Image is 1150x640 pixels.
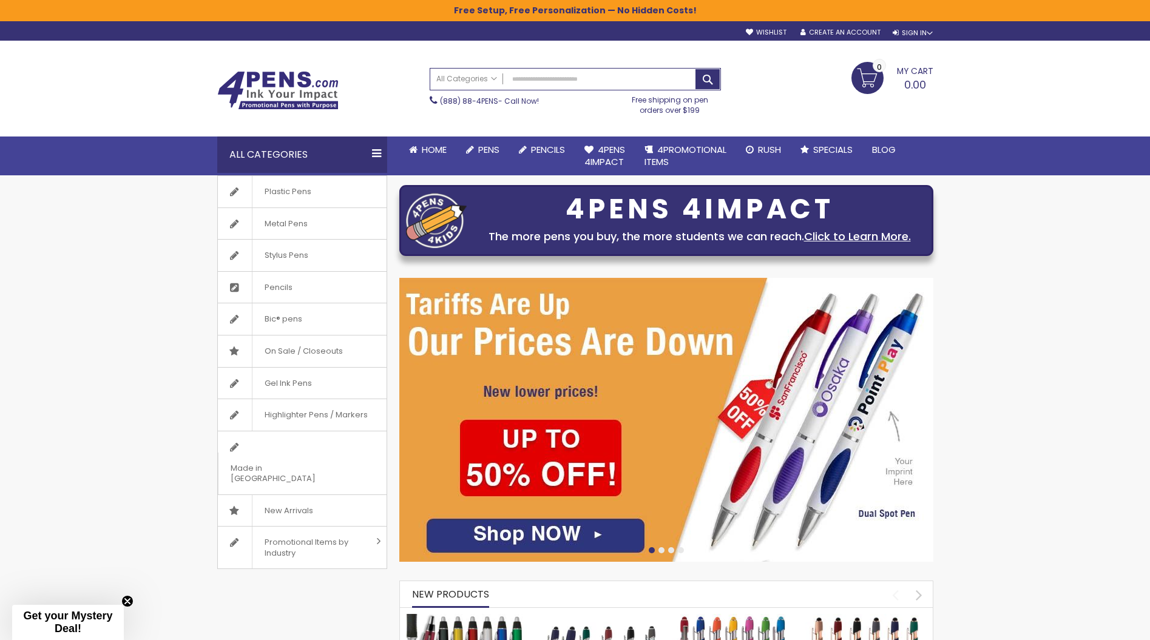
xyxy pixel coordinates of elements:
a: Wishlist [746,28,786,37]
span: 0.00 [904,77,926,92]
a: Create an Account [800,28,881,37]
button: Close teaser [121,595,134,607]
a: Metal Pens [218,208,387,240]
span: Pencils [252,272,305,303]
span: New Arrivals [252,495,325,527]
a: Click to Learn More. [804,229,911,244]
a: Gel Ink Pens [218,368,387,399]
a: Rush [736,136,791,163]
div: Sign In [893,29,933,38]
a: Plastic Pens [218,176,387,207]
span: All Categories [436,74,497,84]
a: Specials [791,136,862,163]
div: 4PENS 4IMPACT [473,197,927,222]
span: Specials [813,143,853,156]
img: 4Pens Custom Pens and Promotional Products [217,71,339,110]
a: Highlighter Pens / Markers [218,399,387,431]
span: Made in [GEOGRAPHIC_DATA] [218,453,356,494]
span: Pens [478,143,499,156]
span: - Call Now! [440,96,539,106]
a: The Barton Custom Pens Special Offer [406,613,527,624]
div: Free shipping on pen orders over $199 [619,90,721,115]
span: Home [422,143,447,156]
span: Pencils [531,143,565,156]
span: 4Pens 4impact [584,143,625,168]
a: Bic® pens [218,303,387,335]
a: 4PROMOTIONALITEMS [635,136,736,176]
a: Pencils [218,272,387,303]
div: next [908,584,930,605]
a: Custom Soft Touch Metal Pen - Stylus Top [539,613,660,624]
span: 0 [877,61,882,73]
span: Get your Mystery Deal! [23,610,112,635]
a: Pencils [509,136,575,163]
span: 4PROMOTIONAL ITEMS [644,143,726,168]
a: (888) 88-4PENS [440,96,498,106]
span: Highlighter Pens / Markers [252,399,380,431]
img: four_pen_logo.png [406,193,467,248]
span: Promotional Items by Industry [252,527,372,568]
a: All Categories [430,69,503,89]
a: On Sale / Closeouts [218,335,387,367]
span: Bic® pens [252,303,314,335]
img: /cheap-promotional-products.html [399,278,933,562]
a: Blog [862,136,905,163]
span: New Products [412,587,489,601]
div: prev [885,584,906,605]
a: Promotional Items by Industry [218,527,387,568]
span: Gel Ink Pens [252,368,324,399]
a: Made in [GEOGRAPHIC_DATA] [218,431,387,494]
a: Pens [456,136,509,163]
a: Home [399,136,456,163]
a: Ellipse Softy Rose Gold Classic with Stylus Pen - Silver Laser [805,613,927,624]
span: Rush [758,143,781,156]
div: Get your Mystery Deal!Close teaser [12,605,124,640]
span: Metal Pens [252,208,320,240]
span: Stylus Pens [252,240,320,271]
a: 0.00 0 [851,62,933,92]
a: New Arrivals [218,495,387,527]
span: Blog [872,143,896,156]
span: Plastic Pens [252,176,323,207]
span: On Sale / Closeouts [252,335,355,367]
a: Stylus Pens [218,240,387,271]
div: The more pens you buy, the more students we can reach. [473,228,927,245]
a: Ellipse Softy Brights with Stylus Pen - Laser [672,613,794,624]
a: 4Pens4impact [575,136,635,176]
div: All Categories [217,136,387,173]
